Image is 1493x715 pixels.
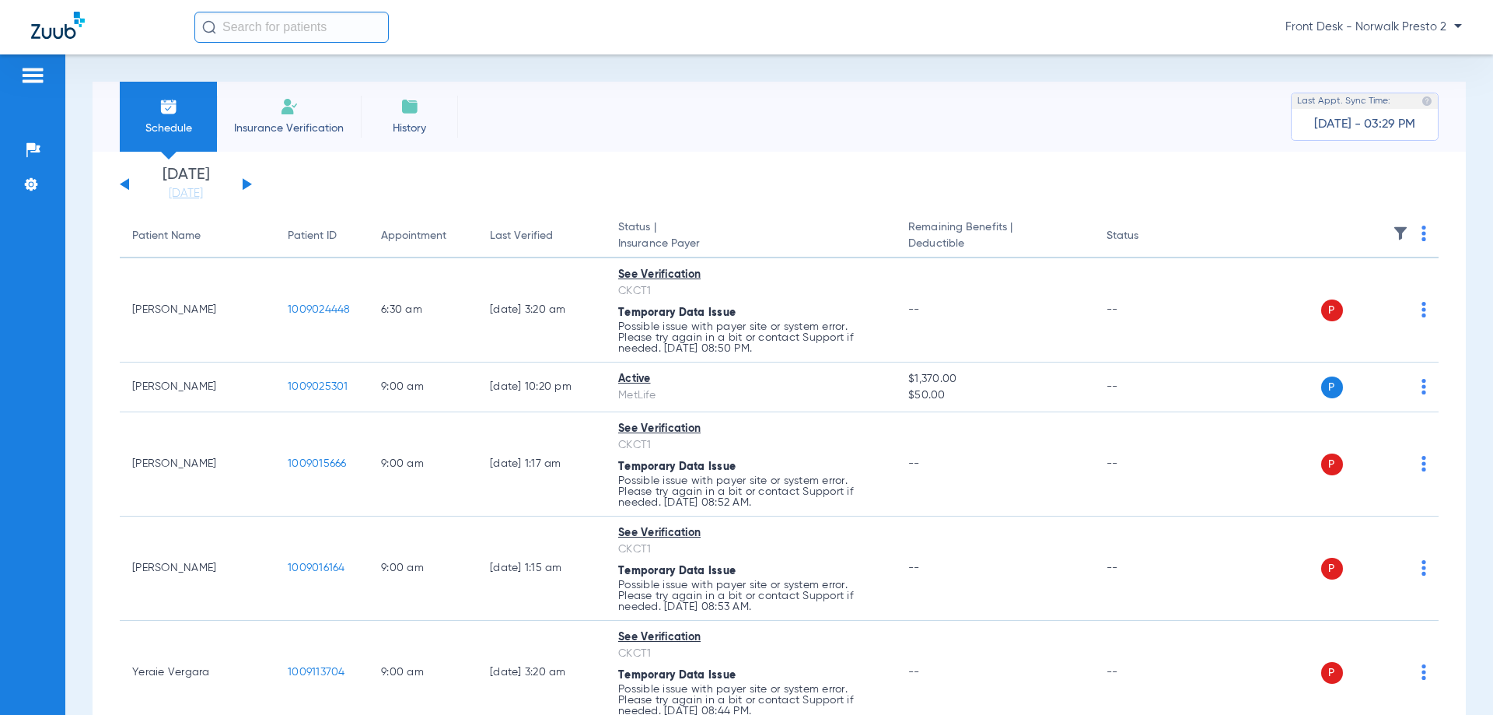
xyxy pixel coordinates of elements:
div: Appointment [381,228,465,244]
td: 9:00 AM [369,517,477,621]
img: Search Icon [202,20,216,34]
span: P [1321,558,1343,580]
div: Last Verified [490,228,593,244]
img: Zuub Logo [31,12,85,39]
div: CKCT1 [618,542,883,558]
span: -- [908,563,920,573]
span: 1009024448 [288,304,351,315]
img: Manual Insurance Verification [280,97,299,116]
span: Temporary Data Issue [618,461,736,472]
img: group-dot-blue.svg [1421,302,1426,317]
td: -- [1094,412,1199,517]
div: CKCT1 [618,646,883,662]
span: P [1321,662,1343,684]
span: 1009025301 [288,381,348,392]
span: Last Appt. Sync Time: [1297,93,1390,109]
span: -- [908,458,920,469]
span: Temporary Data Issue [618,307,736,318]
td: [PERSON_NAME] [120,412,275,517]
img: group-dot-blue.svg [1421,456,1426,471]
p: Possible issue with payer site or system error. Please try again in a bit or contact Support if n... [618,321,883,354]
div: Patient ID [288,228,337,244]
td: [PERSON_NAME] [120,517,275,621]
span: History [372,121,446,136]
span: $50.00 [908,387,1081,404]
td: [PERSON_NAME] [120,258,275,363]
td: 9:00 AM [369,363,477,412]
img: group-dot-blue.svg [1421,664,1426,680]
div: CKCT1 [618,437,883,454]
td: 6:30 AM [369,258,477,363]
span: 1009015666 [288,458,347,469]
th: Remaining Benefits | [896,215,1093,258]
p: Possible issue with payer site or system error. Please try again in a bit or contact Support if n... [618,475,883,508]
td: [DATE] 10:20 PM [477,363,606,412]
img: hamburger-icon [20,66,45,85]
img: last sync help info [1421,96,1432,107]
span: 1009113704 [288,667,345,678]
div: MetLife [618,387,883,404]
td: [DATE] 1:15 AM [477,517,606,621]
div: Appointment [381,228,446,244]
img: group-dot-blue.svg [1421,560,1426,576]
div: Last Verified [490,228,553,244]
span: 1009016164 [288,563,345,573]
span: Deductible [908,236,1081,252]
span: P [1321,377,1343,398]
th: Status | [606,215,896,258]
td: [DATE] 3:20 AM [477,258,606,363]
li: [DATE] [139,167,233,202]
td: -- [1094,517,1199,621]
span: Schedule [131,121,205,136]
span: -- [908,667,920,678]
td: [PERSON_NAME] [120,363,275,412]
div: Patient ID [288,228,356,244]
div: See Verification [618,525,883,542]
input: Search for patients [194,12,389,43]
div: See Verification [618,267,883,283]
span: Insurance Payer [618,236,883,252]
span: Temporary Data Issue [618,566,736,577]
span: P [1321,300,1343,321]
span: Temporary Data Issue [618,670,736,681]
div: See Verification [618,421,883,437]
p: Possible issue with payer site or system error. Please try again in a bit or contact Support if n... [618,580,883,612]
td: 9:00 AM [369,412,477,517]
a: [DATE] [139,186,233,202]
td: -- [1094,258,1199,363]
td: [DATE] 1:17 AM [477,412,606,517]
div: CKCT1 [618,283,883,300]
span: -- [908,304,920,315]
div: Active [618,371,883,387]
img: filter.svg [1393,226,1408,241]
span: Front Desk - Norwalk Presto 2 [1285,19,1462,35]
div: Patient Name [132,228,263,244]
img: group-dot-blue.svg [1421,226,1426,241]
img: group-dot-blue.svg [1421,379,1426,394]
th: Status [1094,215,1199,258]
span: $1,370.00 [908,371,1081,387]
div: Patient Name [132,228,201,244]
div: See Verification [618,629,883,646]
img: Schedule [159,97,178,116]
span: [DATE] - 03:29 PM [1314,117,1415,132]
span: Insurance Verification [229,121,349,136]
td: -- [1094,363,1199,412]
img: History [400,97,419,116]
span: P [1321,454,1343,475]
